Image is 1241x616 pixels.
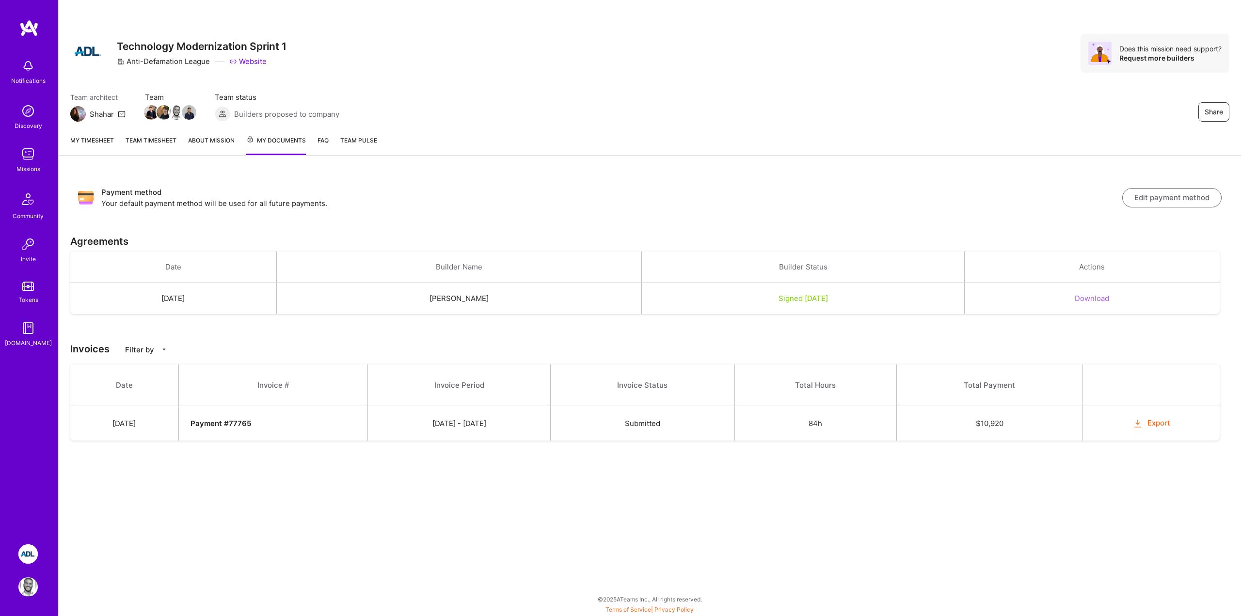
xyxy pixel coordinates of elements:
[1119,53,1222,63] div: Request more builders
[551,364,734,406] th: Invoice Status
[169,105,184,120] img: Team Member Avatar
[70,364,178,406] th: Date
[117,58,125,65] i: icon CompanyGray
[734,406,896,441] td: 84h
[246,135,306,146] span: My Documents
[70,135,114,155] a: My timesheet
[70,252,276,283] th: Date
[125,345,154,355] p: Filter by
[654,606,694,613] a: Privacy Policy
[157,105,171,120] img: Team Member Avatar
[19,19,39,37] img: logo
[340,137,377,144] span: Team Pulse
[229,56,267,66] a: Website
[183,104,195,121] a: Team Member Avatar
[340,135,377,155] a: Team Pulse
[1198,102,1229,122] button: Share
[182,105,196,120] img: Team Member Avatar
[215,106,230,122] img: Builders proposed to company
[158,104,170,121] a: Team Member Avatar
[70,283,276,315] td: [DATE]
[78,190,94,205] img: Payment method
[964,252,1220,283] th: Actions
[896,406,1082,441] td: $ 10,920
[276,283,642,315] td: [PERSON_NAME]
[191,419,251,428] strong: Payment # 77765
[16,188,40,211] img: Community
[117,40,286,52] h3: Technology Modernization Sprint 1
[18,577,38,597] img: User Avatar
[22,282,34,291] img: tokens
[1132,418,1170,429] button: Export
[642,252,964,283] th: Builder Status
[58,587,1241,611] div: © 2025 ATeams Inc., All rights reserved.
[625,419,660,428] span: Submitted
[70,34,105,69] img: Company Logo
[70,106,86,122] img: Team Architect
[18,318,38,338] img: guide book
[13,211,44,221] div: Community
[5,338,52,348] div: [DOMAIN_NAME]
[246,135,306,155] a: My Documents
[605,606,651,613] a: Terms of Service
[101,187,1122,198] h3: Payment method
[1132,418,1144,429] i: icon OrangeDownload
[170,104,183,121] a: Team Member Avatar
[18,101,38,121] img: discovery
[70,236,1229,247] h3: Agreements
[18,56,38,76] img: bell
[653,293,952,303] div: Signed [DATE]
[215,92,339,102] span: Team status
[368,406,551,441] td: [DATE] - [DATE]
[1122,188,1222,207] button: Edit payment method
[18,544,38,564] img: ADL: Technology Modernization Sprint 1
[18,295,38,305] div: Tokens
[118,110,126,118] i: icon Mail
[1075,293,1109,303] button: Download
[16,544,40,564] a: ADL: Technology Modernization Sprint 1
[234,109,339,119] span: Builders proposed to company
[126,135,176,155] a: Team timesheet
[605,606,694,613] span: |
[144,105,159,120] img: Team Member Avatar
[1205,107,1223,117] span: Share
[178,364,367,406] th: Invoice #
[896,364,1082,406] th: Total Payment
[16,164,40,174] div: Missions
[276,252,642,283] th: Builder Name
[70,406,178,441] td: [DATE]
[18,235,38,254] img: Invite
[15,121,42,131] div: Discovery
[1088,42,1112,65] img: Avatar
[70,343,1229,355] h3: Invoices
[117,56,210,66] div: Anti-Defamation League
[70,92,126,102] span: Team architect
[145,104,158,121] a: Team Member Avatar
[101,198,1122,208] p: Your default payment method will be used for all future payments.
[145,92,195,102] span: Team
[188,135,235,155] a: About Mission
[734,364,896,406] th: Total Hours
[318,135,329,155] a: FAQ
[21,254,36,264] div: Invite
[18,144,38,164] img: teamwork
[11,76,46,86] div: Notifications
[1119,44,1222,53] div: Does this mission need support?
[368,364,551,406] th: Invoice Period
[16,577,40,597] a: User Avatar
[90,109,114,119] div: Shahar
[161,347,167,353] i: icon CaretDown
